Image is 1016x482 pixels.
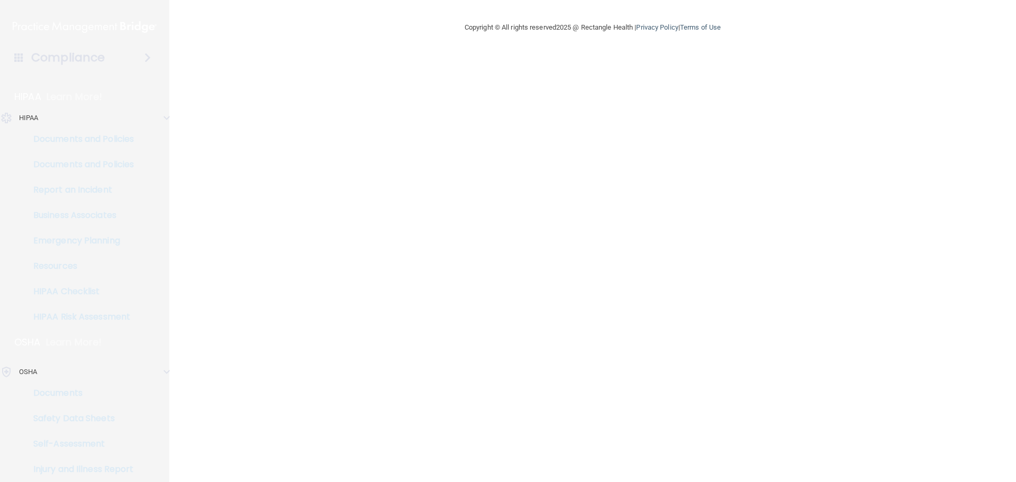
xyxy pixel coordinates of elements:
div: Copyright © All rights reserved 2025 @ Rectangle Health | | [400,11,786,44]
p: Documents and Policies [7,134,151,144]
p: Learn More! [47,90,103,103]
p: Documents and Policies [7,159,151,170]
p: Business Associates [7,210,151,221]
p: HIPAA Risk Assessment [7,312,151,322]
p: Self-Assessment [7,439,151,449]
h4: Compliance [31,50,105,65]
a: Privacy Policy [636,23,678,31]
p: HIPAA [19,112,39,124]
p: Report an Incident [7,185,151,195]
a: Terms of Use [680,23,721,31]
p: OSHA [14,336,41,349]
p: Emergency Planning [7,235,151,246]
p: HIPAA [14,90,41,103]
p: Learn More! [46,336,102,349]
p: Injury and Illness Report [7,464,151,475]
p: HIPAA Checklist [7,286,151,297]
p: Documents [7,388,151,398]
p: Safety Data Sheets [7,413,151,424]
p: OSHA [19,366,37,378]
img: PMB logo [13,16,157,38]
p: Resources [7,261,151,271]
